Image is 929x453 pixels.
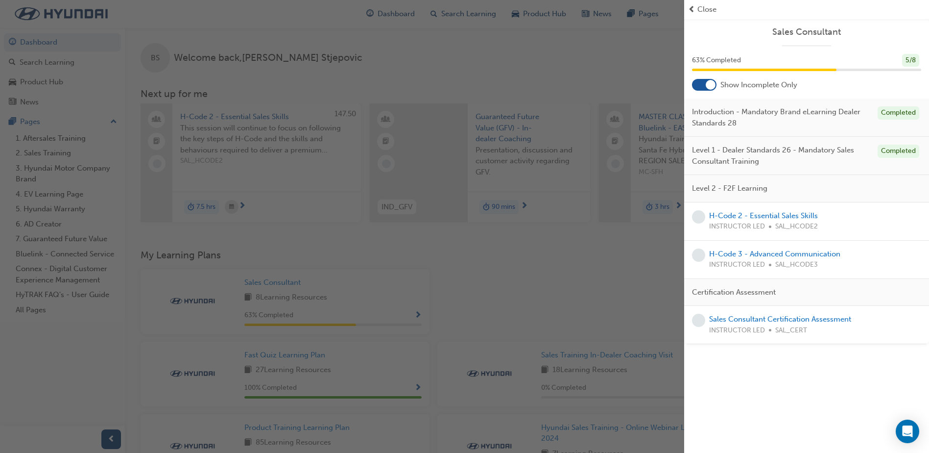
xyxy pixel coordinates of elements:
[692,287,776,298] span: Certification Assessment
[692,210,705,224] span: learningRecordVerb_NONE-icon
[709,211,818,220] a: H-Code 2 - Essential Sales Skills
[775,325,807,336] span: SAL_CERT
[709,315,851,324] a: Sales Consultant Certification Assessment
[775,259,818,271] span: SAL_HCODE3
[692,249,705,262] span: learningRecordVerb_NONE-icon
[692,55,741,66] span: 63 % Completed
[720,79,797,91] span: Show Incomplete Only
[709,259,765,271] span: INSTRUCTOR LED
[692,145,870,167] span: Level 1 - Dealer Standards 26 - Mandatory Sales Consultant Training
[692,183,767,194] span: Level 2 - F2F Learning
[709,250,840,258] a: H-Code 3 - Advanced Communication
[878,106,919,120] div: Completed
[709,325,765,336] span: INSTRUCTOR LED
[692,314,705,327] span: learningRecordVerb_NONE-icon
[709,221,765,232] span: INSTRUCTOR LED
[902,54,919,67] div: 5 / 8
[692,26,921,38] a: Sales Consultant
[896,420,919,443] div: Open Intercom Messenger
[878,145,919,158] div: Completed
[688,4,925,15] button: prev-iconClose
[697,4,716,15] span: Close
[775,221,818,232] span: SAL_HCODE2
[692,106,870,128] span: Introduction - Mandatory Brand eLearning Dealer Standards 28
[688,4,695,15] span: prev-icon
